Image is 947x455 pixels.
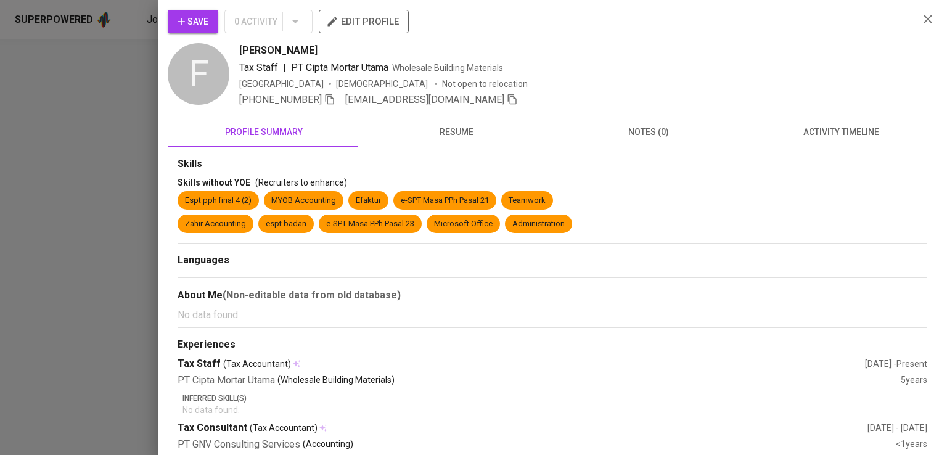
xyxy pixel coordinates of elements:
[336,78,430,90] span: [DEMOGRAPHIC_DATA]
[512,218,565,230] div: Administration
[291,62,388,73] span: PT Cipta Mortar Utama
[182,404,927,416] p: No data found.
[223,358,291,370] span: (Tax Accountant)
[178,253,927,268] div: Languages
[178,308,927,322] p: No data found.
[178,438,896,452] div: PT GNV Consulting Services
[277,374,395,388] p: (Wholesale Building Materials)
[168,43,229,105] div: F
[326,218,414,230] div: e-SPT Masa PPh Pasal 23
[182,393,927,404] p: Inferred Skill(s)
[303,438,353,452] p: (Accounting)
[901,374,927,388] div: 5 years
[896,438,927,452] div: <1 years
[865,358,927,370] div: [DATE] - Present
[329,14,399,30] span: edit profile
[178,357,865,371] div: Tax Staff
[255,178,347,187] span: (Recruiters to enhance)
[867,422,927,434] div: [DATE] - [DATE]
[185,195,252,207] div: Espt pph final 4 (2)
[178,178,250,187] span: Skills without YOE
[319,10,409,33] button: edit profile
[178,421,867,435] div: Tax Consultant
[345,94,504,105] span: [EMAIL_ADDRESS][DOMAIN_NAME]
[271,195,336,207] div: MYOB Accounting
[185,218,246,230] div: Zahir Accounting
[401,195,489,207] div: e-SPT Masa PPh Pasal 21
[239,62,278,73] span: Tax Staff
[175,125,353,140] span: profile summary
[178,157,927,171] div: Skills
[442,78,528,90] p: Not open to relocation
[283,60,286,75] span: |
[434,218,493,230] div: Microsoft Office
[752,125,930,140] span: activity timeline
[356,195,381,207] div: Efaktur
[239,94,322,105] span: [PHONE_NUMBER]
[509,195,546,207] div: Teamwork
[250,422,318,434] span: (Tax Accountant)
[223,289,401,301] b: (Non-editable data from old database)
[178,14,208,30] span: Save
[178,338,927,352] div: Experiences
[178,374,901,388] div: PT Cipta Mortar Utama
[560,125,737,140] span: notes (0)
[178,288,927,303] div: About Me
[239,43,318,58] span: [PERSON_NAME]
[239,78,324,90] div: [GEOGRAPHIC_DATA]
[319,16,409,26] a: edit profile
[367,125,545,140] span: resume
[392,63,503,73] span: Wholesale Building Materials
[168,10,218,33] button: Save
[266,218,306,230] div: espt badan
